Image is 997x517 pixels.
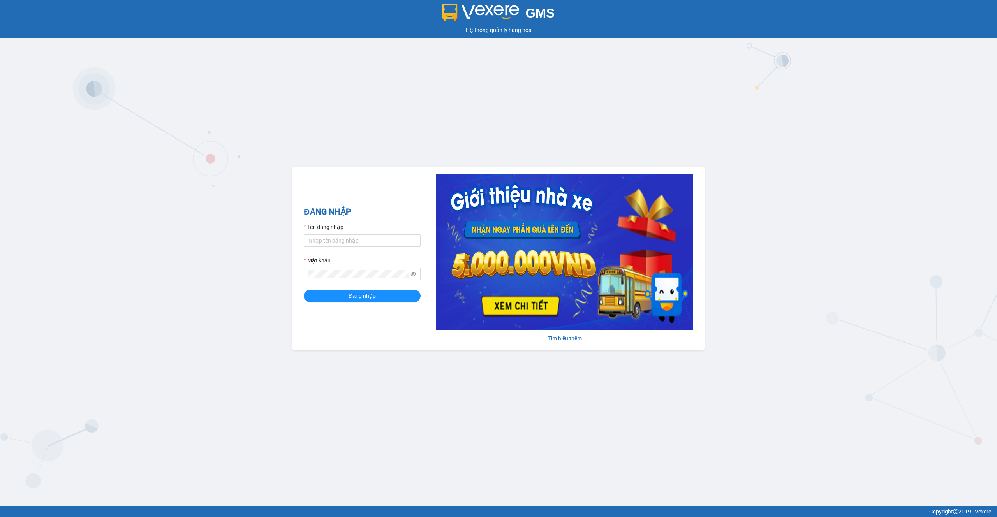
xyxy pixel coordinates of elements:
[442,12,555,18] a: GMS
[525,6,555,20] span: GMS
[953,509,958,514] span: copyright
[304,206,421,218] h2: ĐĂNG NHẬP
[410,271,416,277] span: eye-invisible
[304,256,331,265] label: Mật khẩu
[436,334,693,343] div: Tìm hiểu thêm
[436,174,693,330] img: banner-0
[304,234,421,247] input: Tên đăng nhập
[304,290,421,302] button: Đăng nhập
[349,292,376,300] span: Đăng nhập
[2,26,995,34] div: Hệ thống quản lý hàng hóa
[308,270,409,278] input: Mật khẩu
[304,223,343,231] label: Tên đăng nhập
[442,4,520,21] img: logo 2
[6,507,991,516] div: Copyright 2019 - Vexere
